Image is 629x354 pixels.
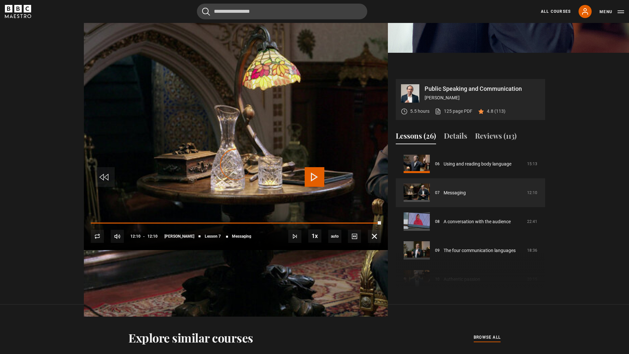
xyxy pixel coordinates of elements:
[91,230,104,243] button: Replay
[84,79,388,250] video-js: Video Player
[487,108,505,115] p: 4.8 (113)
[147,230,158,242] span: 12:10
[202,8,210,16] button: Submit the search query
[444,130,467,144] button: Details
[91,223,381,224] div: Progress Bar
[475,130,517,144] button: Reviews (113)
[541,9,571,14] a: All Courses
[128,331,253,344] h2: Explore similar courses
[143,234,145,239] span: -
[474,334,501,341] a: browse all
[164,234,194,238] span: [PERSON_NAME]
[328,230,341,243] div: Current quality: 360p
[111,230,124,243] button: Mute
[348,230,361,243] button: Captions
[368,230,381,243] button: Fullscreen
[600,9,624,15] button: Toggle navigation
[474,334,501,341] span: browse all
[444,218,511,225] a: A conversation with the audience
[308,229,321,243] button: Playback Rate
[410,108,429,115] p: 5.5 hours
[232,234,251,238] span: Messaging
[205,234,221,238] span: Lesson 7
[425,86,540,92] p: Public Speaking and Communication
[444,161,511,167] a: Using and reading body language
[435,108,472,115] a: 125 page PDF
[197,4,367,19] input: Search
[130,230,141,242] span: 12:10
[444,247,516,254] a: The four communication languages
[425,94,540,101] p: [PERSON_NAME]
[444,189,466,196] a: Messaging
[5,5,31,18] svg: BBC Maestro
[328,230,341,243] span: auto
[288,230,301,243] button: Next Lesson
[396,130,436,144] button: Lessons (26)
